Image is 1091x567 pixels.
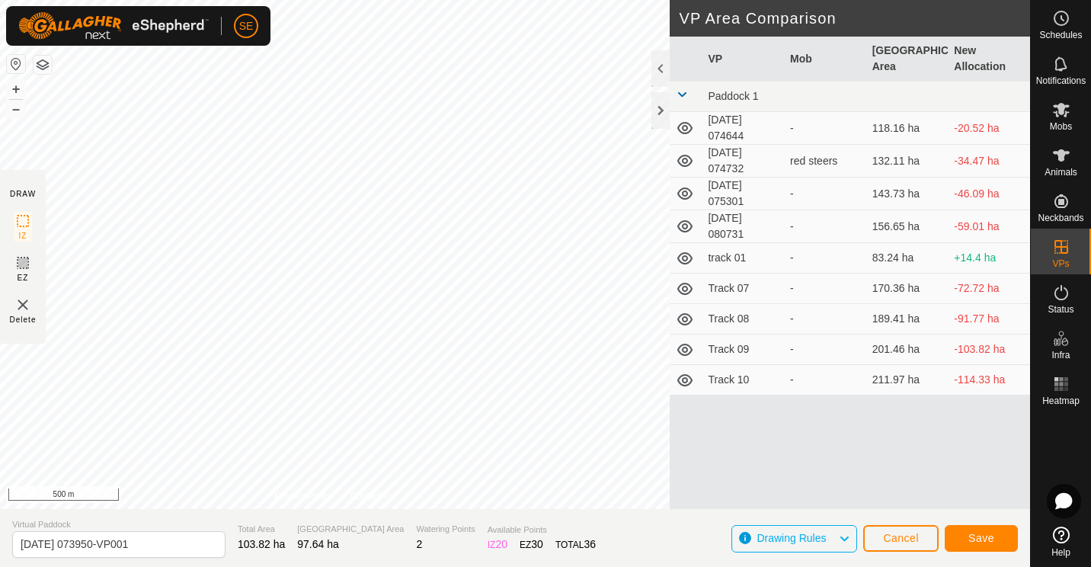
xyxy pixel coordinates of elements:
button: – [7,100,25,118]
div: TOTAL [555,537,596,553]
span: Save [968,532,994,544]
span: Mobs [1050,122,1072,131]
div: DRAW [10,188,36,200]
td: -72.72 ha [948,274,1030,304]
div: EZ [520,537,543,553]
h2: VP Area Comparison [679,9,1030,27]
div: - [790,219,860,235]
td: -114.33 ha [948,365,1030,396]
button: Map Layers [34,56,52,74]
span: Drawing Rules [757,532,826,544]
div: - [790,311,860,327]
div: IZ [488,537,507,553]
td: Track 10 [702,365,784,396]
th: Mob [784,37,866,82]
button: Cancel [863,525,939,552]
div: - [790,186,860,202]
span: [GEOGRAPHIC_DATA] Area [297,523,404,536]
span: SE [239,18,254,34]
div: - [790,280,860,296]
td: [DATE] 080731 [702,210,784,243]
span: Paddock 1 [708,90,758,102]
td: -34.47 ha [948,145,1030,178]
td: -20.52 ha [948,112,1030,145]
span: 30 [531,538,543,550]
span: 103.82 ha [238,538,285,550]
td: [DATE] 075301 [702,178,784,210]
td: -103.82 ha [948,335,1030,365]
span: Virtual Paddock [12,518,226,531]
span: 97.64 ha [297,538,339,550]
span: Delete [10,314,37,325]
td: -59.01 ha [948,210,1030,243]
a: Help [1031,521,1091,563]
td: 189.41 ha [866,304,949,335]
td: -46.09 ha [948,178,1030,210]
div: - [790,341,860,357]
div: - [790,120,860,136]
td: Track 08 [702,304,784,335]
th: [GEOGRAPHIC_DATA] Area [866,37,949,82]
td: Track 09 [702,335,784,365]
span: Cancel [883,532,919,544]
span: Heatmap [1042,396,1080,405]
td: 83.24 ha [866,243,949,274]
span: VPs [1052,259,1069,268]
span: EZ [18,272,29,283]
td: 132.11 ha [866,145,949,178]
td: track 01 [702,243,784,274]
td: 156.65 ha [866,210,949,243]
div: - [790,250,860,266]
button: Save [945,525,1018,552]
span: Watering Points [416,523,475,536]
span: Infra [1051,351,1070,360]
td: 143.73 ha [866,178,949,210]
td: Track 07 [702,274,784,304]
div: - [790,372,860,388]
td: +14.4 ha [948,243,1030,274]
span: Schedules [1039,30,1082,40]
th: VP [702,37,784,82]
span: 2 [416,538,422,550]
span: Status [1048,305,1073,314]
button: Reset Map [7,55,25,73]
a: Contact Us [350,489,395,503]
span: Notifications [1036,76,1086,85]
a: Privacy Policy [275,489,332,503]
td: 211.97 ha [866,365,949,396]
span: Total Area [238,523,285,536]
td: -91.77 ha [948,304,1030,335]
span: 20 [495,538,507,550]
td: [DATE] 074732 [702,145,784,178]
img: Gallagher Logo [18,12,209,40]
td: [DATE] 074644 [702,112,784,145]
span: 36 [584,538,596,550]
td: 118.16 ha [866,112,949,145]
div: red steers [790,153,860,169]
span: Animals [1045,168,1077,177]
span: Available Points [488,524,596,537]
span: Help [1051,548,1070,557]
img: VP [14,296,32,314]
button: + [7,80,25,98]
th: New Allocation [948,37,1030,82]
td: 201.46 ha [866,335,949,365]
span: Neckbands [1038,213,1083,223]
td: 170.36 ha [866,274,949,304]
span: IZ [19,230,27,242]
